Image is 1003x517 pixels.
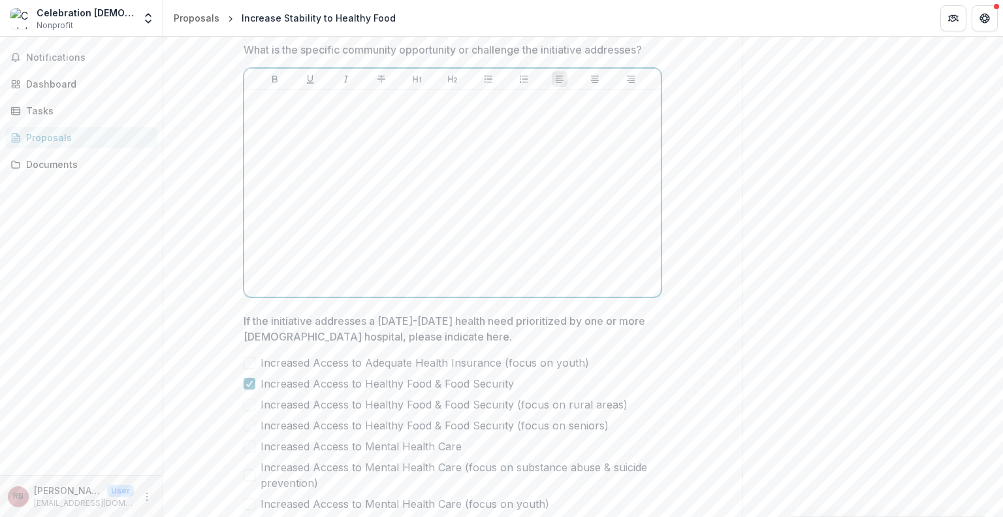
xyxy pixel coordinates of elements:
span: Nonprofit [37,20,73,31]
p: User [107,485,134,497]
button: Bullet List [481,71,496,87]
button: Underline [302,71,318,87]
div: Celebration [DEMOGRAPHIC_DATA] of Jacksonville Inc. [37,6,134,20]
a: Proposals [5,127,157,148]
div: Dashboard [26,77,147,91]
span: Increased Access to Healthy Food & Food Security [261,376,514,392]
p: What is the specific community opportunity or challenge the initiative addresses? [244,42,642,58]
button: Open entity switcher [139,5,157,31]
span: Increased Access to Healthy Food & Food Security (focus on seniors) [261,418,609,433]
div: Increase Stability to Healthy Food [242,11,396,25]
button: Bold [267,71,283,87]
a: Documents [5,154,157,175]
img: Celebration Church of Jacksonville Inc. [10,8,31,29]
div: Documents [26,158,147,171]
div: Proposals [26,131,147,144]
button: Heading 2 [445,71,460,87]
p: [EMAIL_ADDRESS][DOMAIN_NAME] [34,497,134,509]
button: Partners [940,5,966,31]
button: Italicize [338,71,354,87]
button: Heading 1 [409,71,425,87]
div: Tasks [26,104,147,118]
div: Robert Bass [13,492,24,501]
button: More [139,489,155,505]
button: Align Right [623,71,639,87]
span: Increased Access to Adequate Health Insurance (focus on youth) [261,355,589,371]
button: Align Left [552,71,567,87]
span: Increased Access to Mental Health Care [261,439,462,454]
span: Increased Access to Mental Health Care (focus on substance abuse & suicide prevention) [261,459,661,491]
button: Strike [374,71,389,87]
p: [PERSON_NAME] [34,484,102,497]
nav: breadcrumb [168,8,401,27]
div: Proposals [174,11,219,25]
button: Align Center [587,71,603,87]
button: Notifications [5,47,157,68]
span: Increased Access to Mental Health Care (focus on youth) [261,496,549,512]
span: Notifications [26,52,152,63]
button: Ordered List [516,71,532,87]
span: Increased Access to Healthy Food & Food Security (focus on rural areas) [261,397,628,412]
a: Dashboard [5,73,157,95]
a: Tasks [5,100,157,122]
button: Get Help [972,5,998,31]
p: If the initiative addresses a [DATE]-[DATE] health need prioritized by one or more [DEMOGRAPHIC_D... [244,313,654,344]
a: Proposals [168,8,225,27]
